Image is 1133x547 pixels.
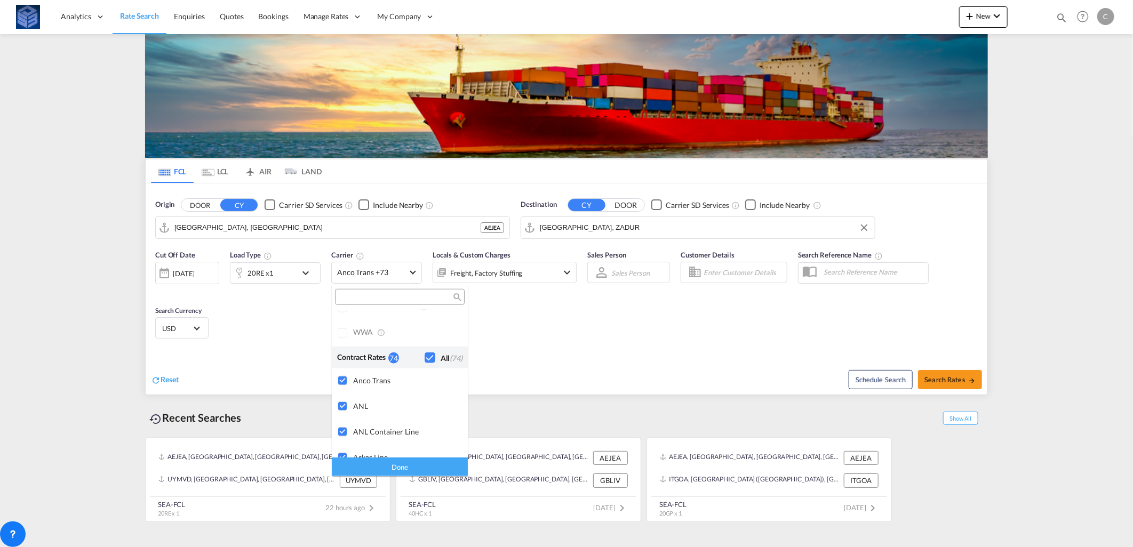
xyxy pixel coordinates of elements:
div: Anco Trans [353,376,459,385]
md-icon: icon-magnify [452,293,460,301]
div: Contract Rates [337,352,388,363]
div: 74 [388,352,399,364]
md-icon: s18 icon-information-outline [377,328,387,337]
div: All [441,353,462,364]
div: ANL Container Line [353,427,459,436]
div: Arkas Line [353,453,459,462]
span: (74) [450,353,462,363]
div: ANL [353,401,459,411]
div: Done [332,457,468,476]
md-checkbox: Checkbox No Ink [425,352,462,363]
div: WWA [353,327,459,337]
